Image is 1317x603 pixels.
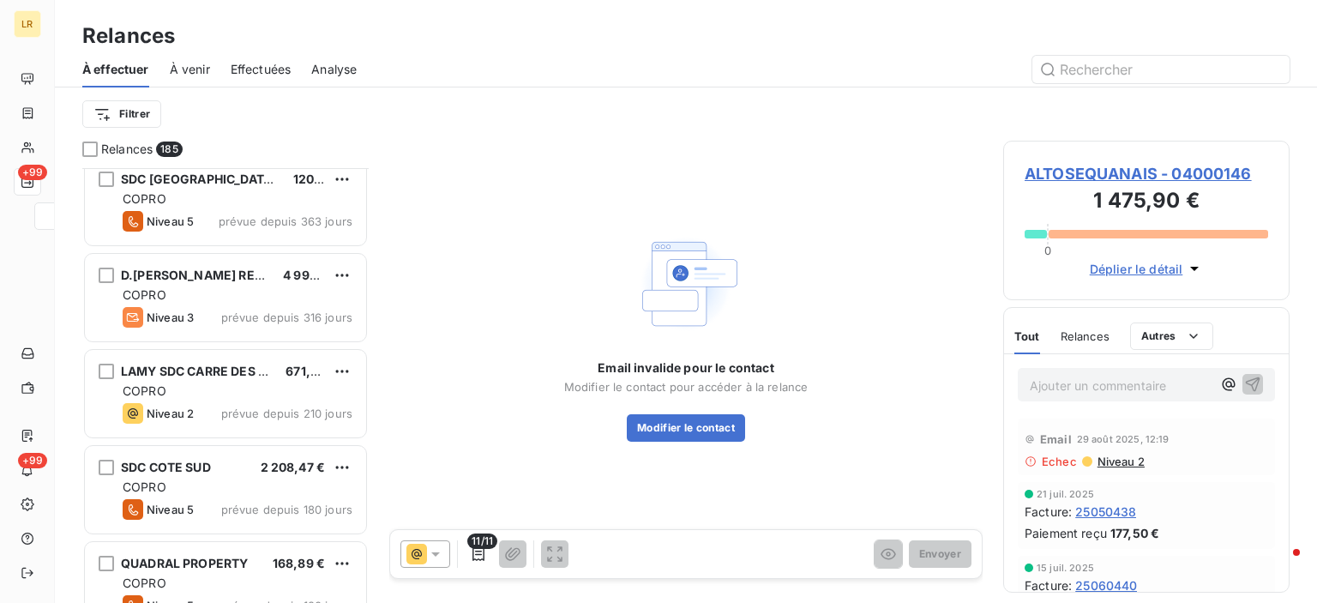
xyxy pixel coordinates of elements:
[1025,503,1072,521] span: Facture :
[1025,162,1268,185] span: ALTOSEQUANAIS - 04000146
[219,214,352,228] span: prévue depuis 363 jours
[121,460,211,474] span: SDC COTE SUD
[1130,323,1213,350] button: Autres
[121,364,320,378] span: LAMY SDC CARRE DES LUMIERES
[1085,259,1209,279] button: Déplier le détail
[1037,563,1094,573] span: 15 juil. 2025
[1037,489,1094,499] span: 21 juil. 2025
[1090,260,1183,278] span: Déplier le détail
[261,460,326,474] span: 2 208,47 €
[123,383,166,398] span: COPRO
[121,556,248,570] span: QUADRAL PROPERTY
[101,141,153,158] span: Relances
[1025,524,1107,542] span: Paiement reçu
[1040,432,1072,446] span: Email
[121,268,353,282] span: D.[PERSON_NAME] RESID LA SABOTTE
[293,172,346,186] span: 120,29 €
[221,503,352,516] span: prévue depuis 180 jours
[156,142,182,157] span: 185
[467,534,497,549] span: 11/11
[631,229,741,339] img: Empty state
[82,21,175,51] h3: Relances
[1025,185,1268,220] h3: 1 475,90 €
[82,168,369,603] div: grid
[286,364,337,378] span: 671,02 €
[909,540,971,568] button: Envoyer
[283,268,349,282] span: 4 998,96 €
[311,61,357,78] span: Analyse
[18,453,47,468] span: +99
[221,407,352,420] span: prévue depuis 210 jours
[123,191,166,206] span: COPRO
[231,61,292,78] span: Effectuées
[82,61,149,78] span: À effectuer
[147,311,194,324] span: Niveau 3
[1025,576,1072,594] span: Facture :
[147,214,194,228] span: Niveau 5
[1259,545,1300,586] iframe: Intercom live chat
[123,479,166,494] span: COPRO
[147,503,194,516] span: Niveau 5
[1075,576,1137,594] span: 25060440
[123,287,166,302] span: COPRO
[1032,56,1290,83] input: Rechercher
[1044,244,1051,257] span: 0
[627,414,745,442] button: Modifier le contact
[1061,329,1110,343] span: Relances
[82,100,161,128] button: Filtrer
[1096,455,1145,468] span: Niveau 2
[564,380,809,394] span: Modifier le contact pour accéder à la relance
[273,556,325,570] span: 168,89 €
[18,165,47,180] span: +99
[147,407,194,420] span: Niveau 2
[121,172,379,186] span: SDC [GEOGRAPHIC_DATA][PERSON_NAME]
[123,576,166,590] span: COPRO
[598,359,774,377] span: Email invalide pour le contact
[14,10,41,38] div: LR
[221,311,352,324] span: prévue depuis 316 jours
[1014,329,1040,343] span: Tout
[1110,524,1159,542] span: 177,50 €
[1075,503,1136,521] span: 25050438
[1042,455,1077,468] span: Echec
[170,61,210,78] span: À venir
[1077,434,1170,444] span: 29 août 2025, 12:19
